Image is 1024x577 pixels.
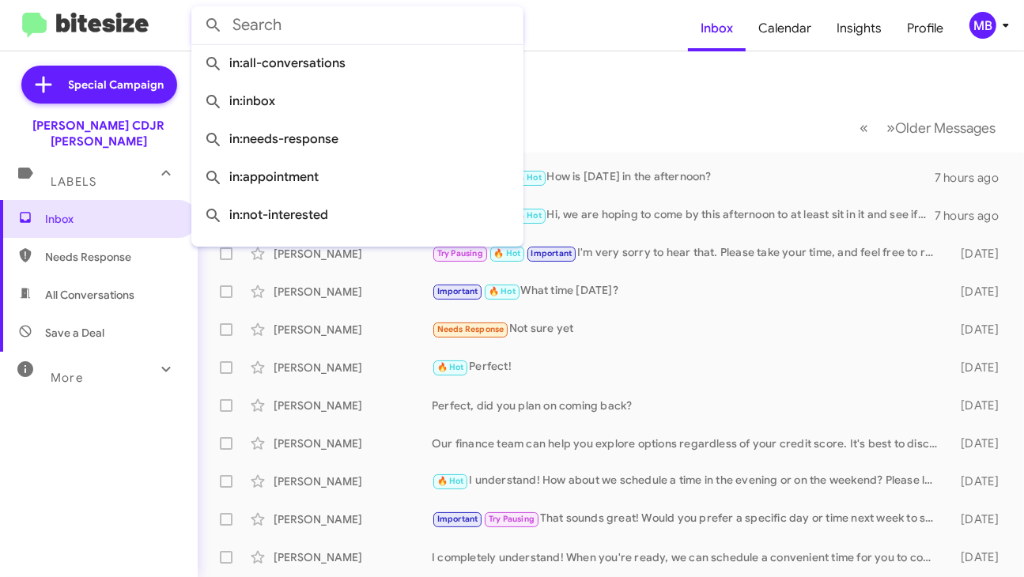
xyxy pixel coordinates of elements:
div: MB [969,12,996,39]
span: Needs Response [45,249,179,265]
div: Not sure yet [432,320,947,338]
input: Search [191,6,523,44]
div: [DATE] [947,549,1011,565]
div: [DATE] [947,398,1011,413]
div: [PERSON_NAME] [274,473,432,489]
a: Insights [824,6,894,51]
div: [PERSON_NAME] [274,398,432,413]
div: [PERSON_NAME] [274,322,432,338]
div: How is [DATE] in the afternoon? [432,168,935,187]
div: [DATE] [947,360,1011,375]
div: [PERSON_NAME] [274,246,432,262]
div: [PERSON_NAME] [274,360,432,375]
span: More [51,371,83,385]
div: I understand! How about we schedule a time in the evening or on the weekend? Please let me know w... [432,472,947,490]
span: All Conversations [45,287,134,303]
div: [PERSON_NAME] [274,549,432,565]
span: 🔥 Hot [515,172,542,183]
div: [DATE] [947,284,1011,300]
div: Our finance team can help you explore options regardless of your credit score. It's best to discu... [432,436,947,451]
button: MB [956,12,1007,39]
div: [PERSON_NAME] [274,284,432,300]
span: 🔥 Hot [515,210,542,221]
a: Profile [894,6,956,51]
span: Special Campaign [69,77,164,92]
span: in:appointment [204,158,511,196]
div: [DATE] [947,511,1011,527]
span: Important [437,286,478,296]
a: Inbox [688,6,746,51]
span: in:inbox [204,82,511,120]
span: Needs Response [437,324,504,334]
span: 🔥 Hot [437,362,464,372]
span: Important [437,514,478,524]
nav: Page navigation example [851,111,1005,144]
span: Older Messages [895,119,996,137]
span: in:sold-verified [204,234,511,272]
div: [PERSON_NAME] [274,436,432,451]
span: 🔥 Hot [489,286,516,296]
div: [DATE] [947,246,1011,262]
div: That sounds great! Would you prefer a specific day or time next week to schedule your visit? [432,510,947,528]
div: Perfect, did you plan on coming back? [432,398,947,413]
span: Try Pausing [489,514,535,524]
span: in:all-conversations [204,44,511,82]
div: [DATE] [947,322,1011,338]
span: in:needs-response [204,120,511,158]
div: I completely understand! When you're ready, we can schedule a convenient time for you to come in.... [432,549,947,565]
span: Save a Deal [45,325,104,341]
div: 7 hours ago [935,170,1011,186]
span: Important [531,248,572,258]
div: [DATE] [947,436,1011,451]
div: [DATE] [947,473,1011,489]
span: « [860,118,868,138]
span: 🔥 Hot [437,476,464,486]
div: Hi, we are hoping to come by this afternoon to at least sit in it and see if we all fit, and if s... [432,206,935,224]
span: Inbox [45,211,179,227]
span: » [886,118,895,138]
span: in:not-interested [204,196,511,234]
button: Previous [850,111,878,144]
button: Next [877,111,1005,144]
div: What time [DATE]? [432,282,947,300]
div: 7 hours ago [935,208,1011,224]
div: [PERSON_NAME] [274,511,432,527]
a: Special Campaign [21,66,177,104]
div: Perfect! [432,358,947,376]
a: Calendar [746,6,824,51]
span: Try Pausing [437,248,483,258]
span: Labels [51,175,96,189]
span: 🔥 Hot [493,248,520,258]
div: I'm very sorry to hear that. Please take your time, and feel free to reach out whenever you're re... [432,244,947,262]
